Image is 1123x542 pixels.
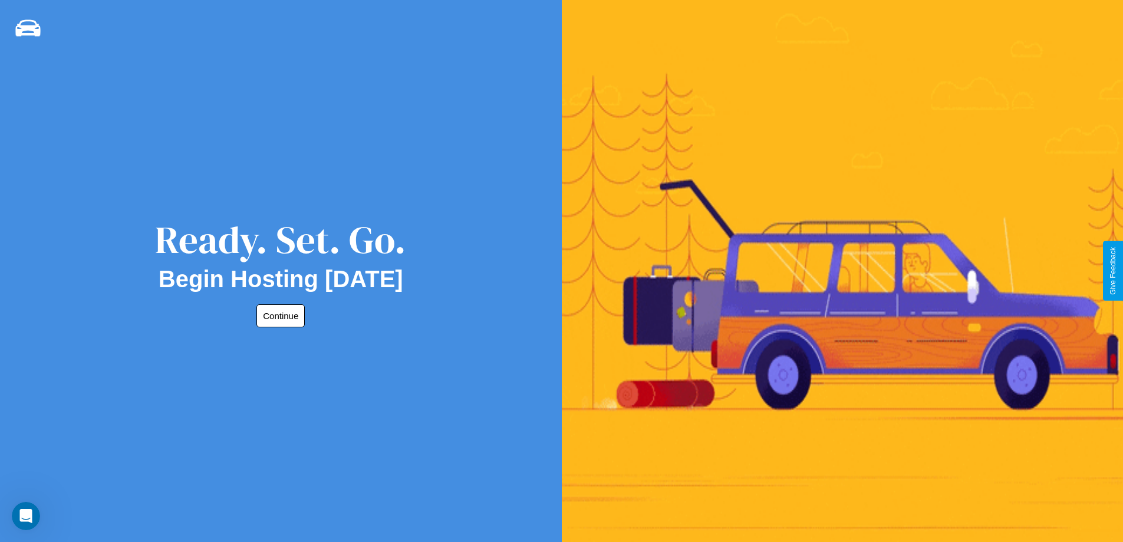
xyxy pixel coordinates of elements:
h2: Begin Hosting [DATE] [159,266,403,293]
button: Continue [256,304,305,327]
iframe: Intercom live chat [12,502,40,530]
div: Give Feedback [1109,247,1117,295]
div: Ready. Set. Go. [155,213,406,266]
